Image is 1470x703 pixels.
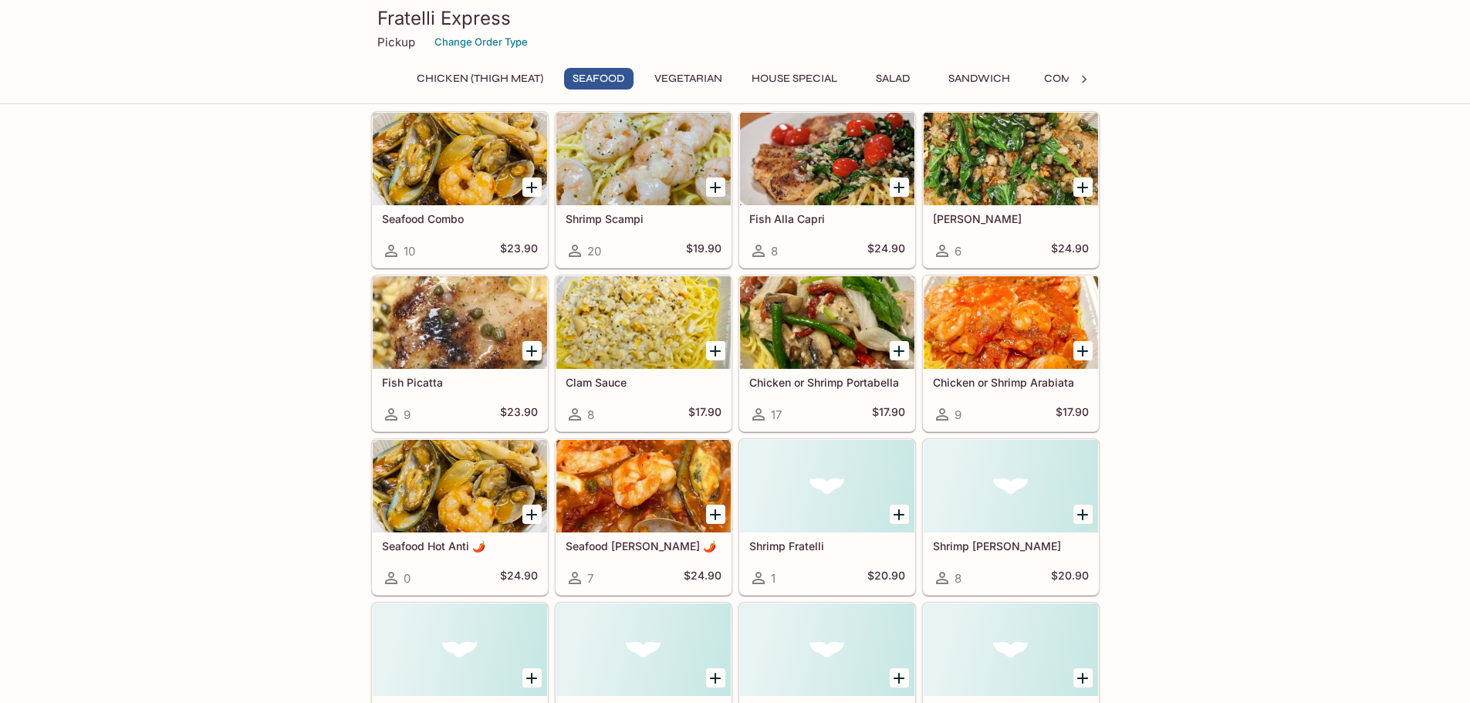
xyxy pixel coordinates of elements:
[739,112,915,268] a: Fish Alla Capri8$24.90
[382,539,538,553] h5: Seafood Hot Anti 🌶️
[408,68,552,90] button: Chicken (Thigh Meat)
[373,276,547,369] div: Fish Picatta
[749,212,905,225] h5: Fish Alla Capri
[923,112,1099,268] a: [PERSON_NAME]6$24.90
[556,440,731,532] div: Seafood Fra Diavolo 🌶️
[372,439,548,595] a: Seafood Hot Anti 🌶️0$24.90
[587,407,594,422] span: 8
[522,505,542,524] button: Add Seafood Hot Anti 🌶️
[377,6,1093,30] h3: Fratelli Express
[404,571,411,586] span: 0
[688,405,721,424] h5: $17.90
[373,440,547,532] div: Seafood Hot Anti 🌶️
[500,569,538,587] h5: $24.90
[771,571,776,586] span: 1
[522,341,542,360] button: Add Fish Picatta
[890,668,909,688] button: Add Shrimp Florentine
[924,113,1098,205] div: Fish Basilio
[933,376,1089,389] h5: Chicken or Shrimp Arabiata
[706,341,725,360] button: Add Clam Sauce
[587,571,593,586] span: 7
[427,30,535,54] button: Change Order Type
[743,68,846,90] button: House Special
[556,112,732,268] a: Shrimp Scampi20$19.90
[500,242,538,260] h5: $23.90
[739,275,915,431] a: Chicken or Shrimp Portabella17$17.90
[890,341,909,360] button: Add Chicken or Shrimp Portabella
[556,439,732,595] a: Seafood [PERSON_NAME] 🌶️7$24.90
[587,244,601,259] span: 20
[858,68,928,90] button: Salad
[924,276,1098,369] div: Chicken or Shrimp Arabiata
[955,244,961,259] span: 6
[566,212,721,225] h5: Shrimp Scampi
[566,376,721,389] h5: Clam Sauce
[372,275,548,431] a: Fish Picatta9$23.90
[740,603,914,696] div: Shrimp Florentine
[556,276,731,369] div: Clam Sauce
[382,212,538,225] h5: Seafood Combo
[1051,569,1089,587] h5: $20.90
[933,212,1089,225] h5: [PERSON_NAME]
[940,68,1019,90] button: Sandwich
[1073,668,1093,688] button: Add Shrimp Portabella
[923,275,1099,431] a: Chicken or Shrimp Arabiata9$17.90
[749,376,905,389] h5: Chicken or Shrimp Portabella
[556,275,732,431] a: Clam Sauce8$17.90
[1073,177,1093,197] button: Add Fish Basilio
[749,539,905,553] h5: Shrimp Fratelli
[382,376,538,389] h5: Fish Picatta
[500,405,538,424] h5: $23.90
[686,242,721,260] h5: $19.90
[740,440,914,532] div: Shrimp Fratelli
[771,244,778,259] span: 8
[955,407,961,422] span: 9
[564,68,634,90] button: Seafood
[890,505,909,524] button: Add Shrimp Fratelli
[522,668,542,688] button: Add Shrimp Artichoke
[684,569,721,587] h5: $24.90
[923,439,1099,595] a: Shrimp [PERSON_NAME]8$20.90
[566,539,721,553] h5: Seafood [PERSON_NAME] 🌶️
[706,668,725,688] button: Add Shrimp Cabonara
[372,112,548,268] a: Seafood Combo10$23.90
[1056,405,1089,424] h5: $17.90
[890,177,909,197] button: Add Fish Alla Capri
[404,407,411,422] span: 9
[706,505,725,524] button: Add Seafood Fra Diavolo 🌶️
[1073,341,1093,360] button: Add Chicken or Shrimp Arabiata
[646,68,731,90] button: Vegetarian
[872,405,905,424] h5: $17.90
[706,177,725,197] button: Add Shrimp Scampi
[404,244,415,259] span: 10
[556,113,731,205] div: Shrimp Scampi
[1031,68,1100,90] button: Combo
[740,276,914,369] div: Chicken or Shrimp Portabella
[924,603,1098,696] div: Shrimp Portabella
[867,242,905,260] h5: $24.90
[771,407,782,422] span: 17
[1073,505,1093,524] button: Add Shrimp Alfredo
[955,571,961,586] span: 8
[933,539,1089,553] h5: Shrimp [PERSON_NAME]
[740,113,914,205] div: Fish Alla Capri
[373,603,547,696] div: Shrimp Artichoke
[377,35,415,49] p: Pickup
[867,569,905,587] h5: $20.90
[556,603,731,696] div: Shrimp Cabonara
[1051,242,1089,260] h5: $24.90
[739,439,915,595] a: Shrimp Fratelli1$20.90
[373,113,547,205] div: Seafood Combo
[522,177,542,197] button: Add Seafood Combo
[924,440,1098,532] div: Shrimp Alfredo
